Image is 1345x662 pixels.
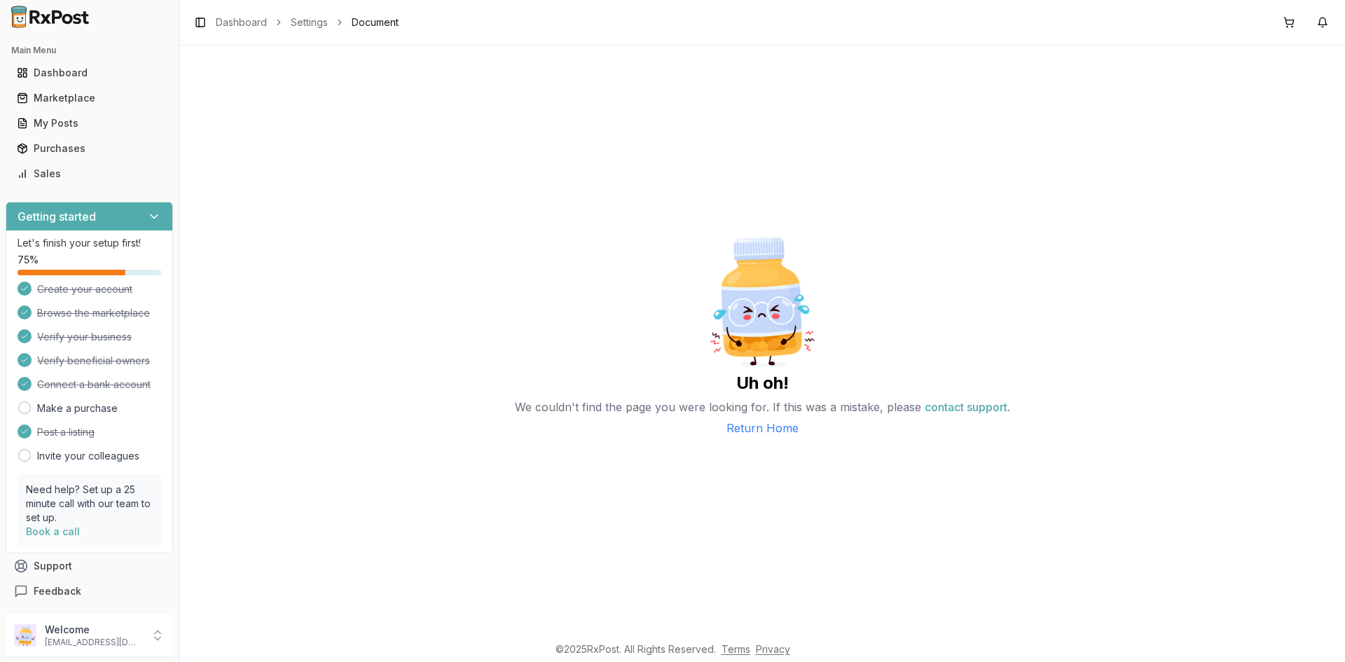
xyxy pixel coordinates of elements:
[736,372,789,394] h2: Uh oh!
[291,15,328,29] a: Settings
[18,253,39,267] span: 75 %
[17,142,162,156] div: Purchases
[17,91,162,105] div: Marketplace
[17,167,162,181] div: Sales
[18,208,96,225] h3: Getting started
[45,623,142,637] p: Welcome
[26,525,80,537] a: Book a call
[6,579,173,604] button: Feedback
[11,60,167,85] a: Dashboard
[26,483,153,525] p: Need help? Set up a 25 minute call with our team to set up.
[17,116,162,130] div: My Posts
[6,6,95,28] img: RxPost Logo
[37,282,132,296] span: Create your account
[6,163,173,185] button: Sales
[216,15,267,29] a: Dashboard
[6,137,173,160] button: Purchases
[6,553,173,579] button: Support
[37,306,150,320] span: Browse the marketplace
[726,420,799,436] a: Return Home
[925,394,1007,420] button: contact support
[34,584,81,598] span: Feedback
[11,85,167,111] a: Marketplace
[18,236,161,250] p: Let's finish your setup first!
[6,112,173,135] button: My Posts
[37,354,150,368] span: Verify beneficial owners
[692,232,832,372] img: Sad Pill Bottle
[722,643,750,655] a: Terms
[11,111,167,136] a: My Posts
[6,87,173,109] button: Marketplace
[515,394,1010,420] p: We couldn't find the page you were looking for. If this was a mistake, please .
[352,15,399,29] span: Document
[6,62,173,84] button: Dashboard
[11,161,167,186] a: Sales
[37,401,118,415] a: Make a purchase
[11,45,167,56] h2: Main Menu
[45,637,142,648] p: [EMAIL_ADDRESS][DOMAIN_NAME]
[37,449,139,463] a: Invite your colleagues
[37,425,95,439] span: Post a listing
[11,136,167,161] a: Purchases
[216,15,399,29] nav: breadcrumb
[37,330,132,344] span: Verify your business
[17,66,162,80] div: Dashboard
[756,643,790,655] a: Privacy
[14,624,36,647] img: User avatar
[37,378,151,392] span: Connect a bank account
